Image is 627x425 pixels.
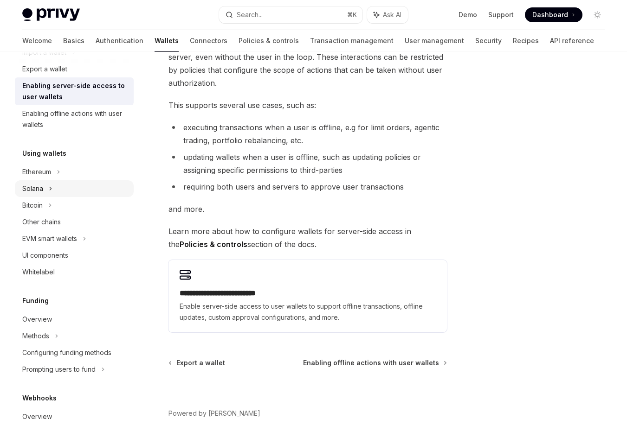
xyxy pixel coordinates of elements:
[22,80,128,102] div: Enabling server-side access to user wallets
[155,30,179,52] a: Wallets
[310,30,394,52] a: Transaction management
[513,30,539,52] a: Recipes
[303,358,446,368] a: Enabling offline actions with user wallets
[22,63,67,75] div: Export a wallet
[22,314,52,325] div: Overview
[367,6,408,23] button: Ask AI
[168,38,447,89] span: Privy’s allow you to interact with wallets from your app’s server, even without the user in the l...
[15,344,134,361] a: Configuring funding methods
[15,214,134,230] a: Other chains
[168,409,260,418] a: Powered by [PERSON_NAME]
[15,105,134,133] a: Enabling offline actions with user wallets
[22,364,96,375] div: Prompting users to fund
[347,11,357,19] span: ⌘ K
[488,10,514,19] a: Support
[190,30,227,52] a: Connectors
[22,200,43,211] div: Bitcoin
[168,180,447,193] li: requiring both users and servers to approve user transactions
[22,330,49,342] div: Methods
[15,408,134,425] a: Overview
[383,10,401,19] span: Ask AI
[96,30,143,52] a: Authentication
[15,61,134,77] a: Export a wallet
[22,166,51,178] div: Ethereum
[168,225,447,251] span: Learn more about how to configure wallets for server-side access in the section of the docs.
[475,30,502,52] a: Security
[22,411,52,422] div: Overview
[22,30,52,52] a: Welcome
[168,121,447,147] li: executing transactions when a user is offline, e.g for limit orders, agentic trading, portfolio r...
[22,233,77,244] div: EVM smart wallets
[15,311,134,328] a: Overview
[15,264,134,280] a: Whitelabel
[405,30,464,52] a: User management
[22,250,68,261] div: UI components
[22,266,55,278] div: Whitelabel
[168,203,447,216] span: and more.
[22,216,61,228] div: Other chains
[590,7,605,22] button: Toggle dark mode
[176,358,225,368] span: Export a wallet
[22,183,43,194] div: Solana
[180,301,436,323] span: Enable server-side access to user wallets to support offline transactions, offline updates, custo...
[22,393,57,404] h5: Webhooks
[168,99,447,112] span: This supports several use cases, such as:
[15,247,134,264] a: UI components
[168,151,447,177] li: updating wallets when a user is offline, such as updating policies or assigning specific permissi...
[22,295,49,306] h5: Funding
[303,358,439,368] span: Enabling offline actions with user wallets
[63,30,84,52] a: Basics
[22,8,80,21] img: light logo
[22,347,111,358] div: Configuring funding methods
[525,7,582,22] a: Dashboard
[15,77,134,105] a: Enabling server-side access to user wallets
[459,10,477,19] a: Demo
[532,10,568,19] span: Dashboard
[180,240,247,249] strong: Policies & controls
[550,30,594,52] a: API reference
[239,30,299,52] a: Policies & controls
[237,9,263,20] div: Search...
[219,6,363,23] button: Search...⌘K
[169,358,225,368] a: Export a wallet
[22,108,128,130] div: Enabling offline actions with user wallets
[22,148,66,159] h5: Using wallets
